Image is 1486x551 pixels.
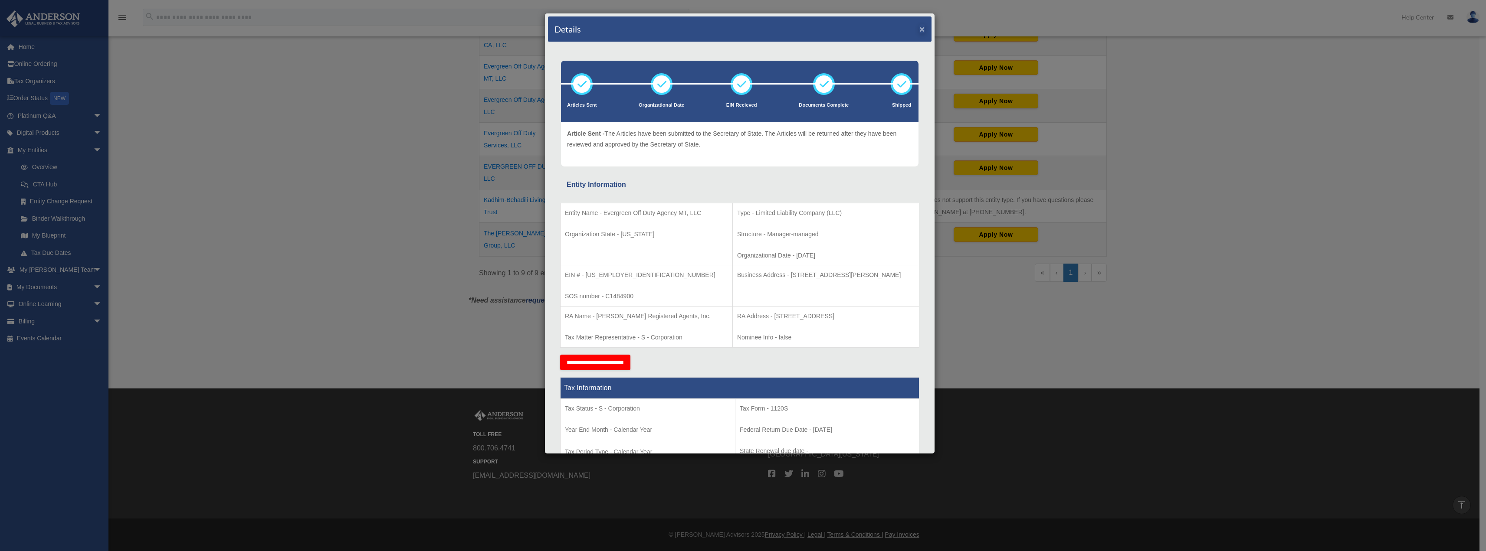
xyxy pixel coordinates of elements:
p: Tax Form - 1120S [740,403,915,414]
p: Business Address - [STREET_ADDRESS][PERSON_NAME] [737,270,915,280]
p: Type - Limited Liability Company (LLC) [737,208,915,218]
p: EIN Recieved [726,101,757,110]
p: Year End Month - Calendar Year [565,424,731,435]
p: SOS number - C1484900 [565,291,728,302]
p: Structure - Manager-managed [737,229,915,240]
p: Organization State - [US_STATE] [565,229,728,240]
p: Documents Complete [799,101,849,110]
p: Articles Sent [567,101,597,110]
p: Shipped [891,101,912,110]
td: Tax Period Type - Calendar Year [561,399,735,463]
button: × [919,24,925,33]
p: Entity Name - Evergreen Off Duty Agency MT, LLC [565,208,728,218]
span: Article Sent - [567,130,604,137]
p: Tax Matter Representative - S - Corporation [565,332,728,343]
p: RA Name - [PERSON_NAME] Registered Agents, Inc. [565,311,728,322]
p: RA Address - [STREET_ADDRESS] [737,311,915,322]
p: Tax Status - S - Corporation [565,403,731,414]
p: Federal Return Due Date - [DATE] [740,424,915,435]
p: Nominee Info - false [737,332,915,343]
div: Entity Information [567,179,913,191]
p: EIN # - [US_EMPLOYER_IDENTIFICATION_NUMBER] [565,270,728,280]
h4: Details [554,23,581,35]
p: State Renewal due date - [740,446,915,456]
p: Organizational Date - [DATE] [737,250,915,261]
p: The Articles have been submitted to the Secretary of State. The Articles will be returned after t... [567,128,912,150]
p: Organizational Date [639,101,684,110]
th: Tax Information [561,378,919,399]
